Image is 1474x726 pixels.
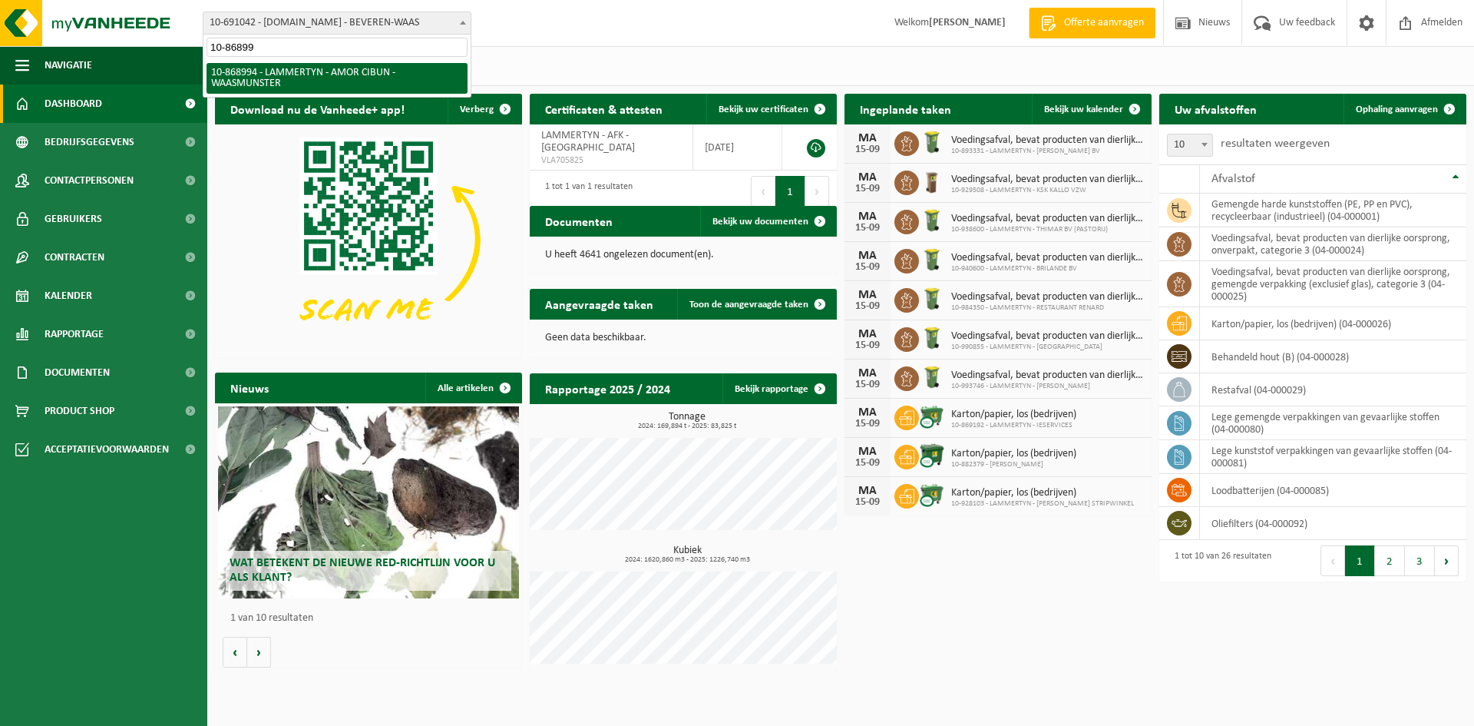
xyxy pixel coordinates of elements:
[45,430,169,469] span: Acceptatievoorwaarden
[1405,545,1435,576] button: 3
[1167,544,1271,578] div: 1 tot 10 van 26 resultaten
[852,171,883,184] div: MA
[852,262,883,273] div: 15-09
[1200,194,1466,227] td: gemengde harde kunststoffen (PE, PP en PVC), recycleerbaar (industrieel) (04-000001)
[1200,227,1466,261] td: voedingsafval, bevat producten van dierlijke oorsprong, onverpakt, categorie 3 (04-000024)
[751,176,775,207] button: Previous
[919,247,945,273] img: WB-0140-HPE-GN-50
[700,206,835,237] a: Bekijk uw documenten
[677,289,835,320] a: Toon de aangevraagde taken
[951,343,1144,352] span: 10-990855 - LAMMERTYN - [GEOGRAPHIC_DATA]
[919,168,945,194] img: WB-0140-HPE-BN-01
[460,104,494,114] span: Verberg
[45,353,110,392] span: Documenten
[852,485,883,497] div: MA
[1356,104,1438,114] span: Ophaling aanvragen
[545,250,821,260] p: U heeft 4641 ongelezen document(en).
[1200,373,1466,406] td: restafval (04-000029)
[530,373,686,403] h2: Rapportage 2025 / 2024
[1200,507,1466,540] td: oliefilters (04-000092)
[951,487,1134,499] span: Karton/papier, los (bedrijven)
[852,301,883,312] div: 15-09
[951,213,1144,225] span: Voedingsafval, bevat producten van dierlijke oorsprong, onverpakt, categorie 3
[537,412,837,430] h3: Tonnage
[530,289,669,319] h2: Aangevraagde taken
[951,303,1144,313] span: 10-984350 - LAMMERTYN - RESTAURANT RENARD
[919,325,945,351] img: WB-0140-HPE-GN-50
[852,380,883,390] div: 15-09
[537,545,837,564] h3: Kubiek
[1221,138,1330,150] label: resultaten weergeven
[712,217,808,227] span: Bekijk uw documenten
[45,161,134,200] span: Contactpersonen
[1211,173,1255,185] span: Afvalstof
[951,174,1144,186] span: Voedingsafval, bevat producten van dierlijke oorsprong, onverpakt, categorie 3
[1200,440,1466,474] td: lege kunststof verpakkingen van gevaarlijke stoffen (04-000081)
[951,264,1144,273] span: 10-940600 - LAMMERTYN - BRILANDE BV
[45,392,114,430] span: Product Shop
[852,497,883,508] div: 15-09
[215,373,284,403] h2: Nieuws
[951,291,1144,303] span: Voedingsafval, bevat producten van dierlijke oorsprong, onverpakt, categorie 3
[852,328,883,340] div: MA
[1200,340,1466,373] td: behandeld hout (B) (04-000028)
[541,130,635,154] span: LAMMERTYN - AFK - [GEOGRAPHIC_DATA]
[775,176,805,207] button: 1
[852,446,883,458] div: MA
[215,94,420,124] h2: Download nu de Vanheede+ app!
[425,373,521,403] a: Alle artikelen
[919,403,945,429] img: WB-0660-CU
[223,637,247,668] button: Vorige
[1200,406,1466,440] td: lege gemengde verpakkingen van gevaarlijke stoffen (04-000080)
[951,134,1144,147] span: Voedingsafval, bevat producten van dierlijke oorsprong, onverpakt, categorie 3
[951,382,1144,391] span: 10-993746 - LAMMERTYN - [PERSON_NAME]
[951,460,1076,469] span: 10-882379 - [PERSON_NAME]
[951,252,1144,264] span: Voedingsafval, bevat producten van dierlijke oorsprong, onverpakt, categorie 3
[852,406,883,419] div: MA
[230,613,514,624] p: 1 van 10 resultaten
[929,17,1006,28] strong: [PERSON_NAME]
[537,556,837,564] span: 2024: 1620,860 m3 - 2025: 1226,740 m3
[530,94,678,124] h2: Certificaten & attesten
[537,423,837,430] span: 2024: 169,894 t - 2025: 83,825 t
[852,211,883,223] div: MA
[545,333,821,343] p: Geen data beschikbaar.
[45,123,134,161] span: Bedrijfsgegevens
[852,458,883,469] div: 15-09
[1167,134,1213,157] span: 10
[919,286,945,312] img: WB-0140-HPE-GN-50
[45,85,102,123] span: Dashboard
[852,250,883,262] div: MA
[693,124,782,171] td: [DATE]
[951,448,1076,460] span: Karton/papier, los (bedrijven)
[45,315,104,353] span: Rapportage
[1032,94,1150,124] a: Bekijk uw kalender
[541,154,681,167] span: VLA705825
[530,206,628,236] h2: Documenten
[203,12,471,34] span: 10-691042 - LAMMERTYN.NET - BEVEREN-WAAS
[1200,261,1466,307] td: voedingsafval, bevat producten van dierlijke oorsprong, gemengde verpakking (exclusief glas), cat...
[951,225,1144,234] span: 10-938600 - LAMMERTYN - THIMAR BV (PASTORIJ)
[852,184,883,194] div: 15-09
[852,340,883,351] div: 15-09
[1345,545,1375,576] button: 1
[919,443,945,469] img: WB-1100-CU
[1200,307,1466,340] td: karton/papier, los (bedrijven) (04-000026)
[951,186,1144,195] span: 10-929508 - LAMMERTYN - KSK KALLO VZW
[919,364,945,390] img: WB-0140-HPE-GN-50
[1168,134,1212,156] span: 10
[1159,94,1272,124] h2: Uw afvalstoffen
[852,289,883,301] div: MA
[951,370,1144,382] span: Voedingsafval, bevat producten van dierlijke oorsprong, onverpakt, categorie 3
[919,129,945,155] img: WB-0140-HPE-GN-50
[919,207,945,234] img: WB-0140-HPE-GN-50
[215,124,522,355] img: Download de VHEPlus App
[1343,94,1465,124] a: Ophaling aanvragen
[1320,545,1345,576] button: Previous
[951,147,1144,156] span: 10-893331 - LAMMERTYN - [PERSON_NAME] BV
[203,12,471,35] span: 10-691042 - LAMMERTYN.NET - BEVEREN-WAAS
[45,200,102,238] span: Gebruikers
[852,223,883,234] div: 15-09
[1029,8,1155,38] a: Offerte aanvragen
[919,482,945,508] img: WB-0660-CU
